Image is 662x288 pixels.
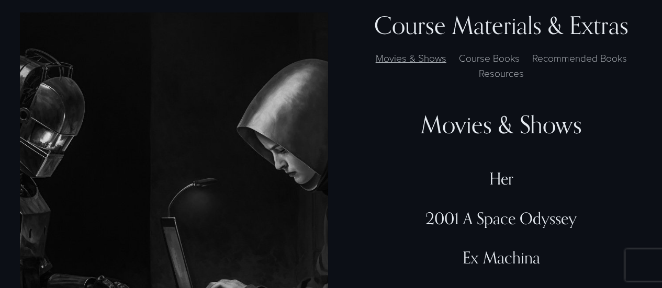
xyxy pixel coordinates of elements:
div: Ex Machina [360,248,642,267]
label: Movies & Shows [371,50,451,65]
label: Recommended Books [527,50,632,65]
label: Resources [474,65,529,80]
label: Course Books [454,50,524,65]
div: 2001 A Space Odyssey [360,209,642,228]
div: Movies & Shows [360,110,642,140]
div: Her [360,169,642,188]
h3: Course Materials & Extras [360,12,642,39]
